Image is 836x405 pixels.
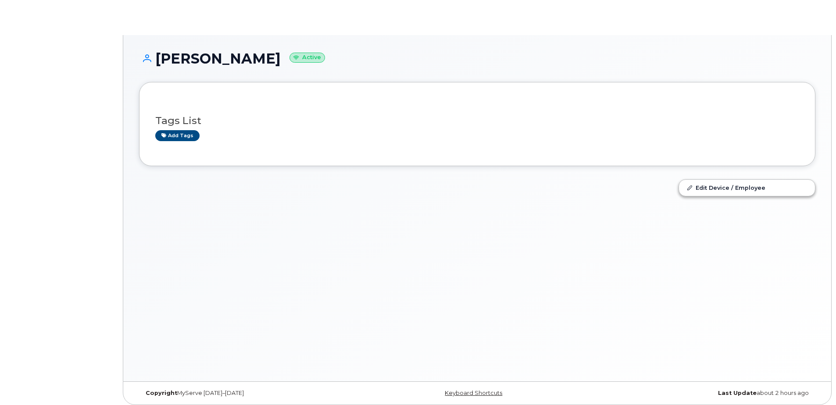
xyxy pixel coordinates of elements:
a: Keyboard Shortcuts [445,390,502,396]
div: about 2 hours ago [590,390,815,397]
small: Active [289,53,325,63]
a: Edit Device / Employee [679,180,815,195]
h3: Tags List [155,115,799,126]
h1: [PERSON_NAME] [139,51,815,66]
strong: Copyright [146,390,177,396]
div: MyServe [DATE]–[DATE] [139,390,364,397]
a: Add tags [155,130,200,141]
strong: Last Update [718,390,757,396]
